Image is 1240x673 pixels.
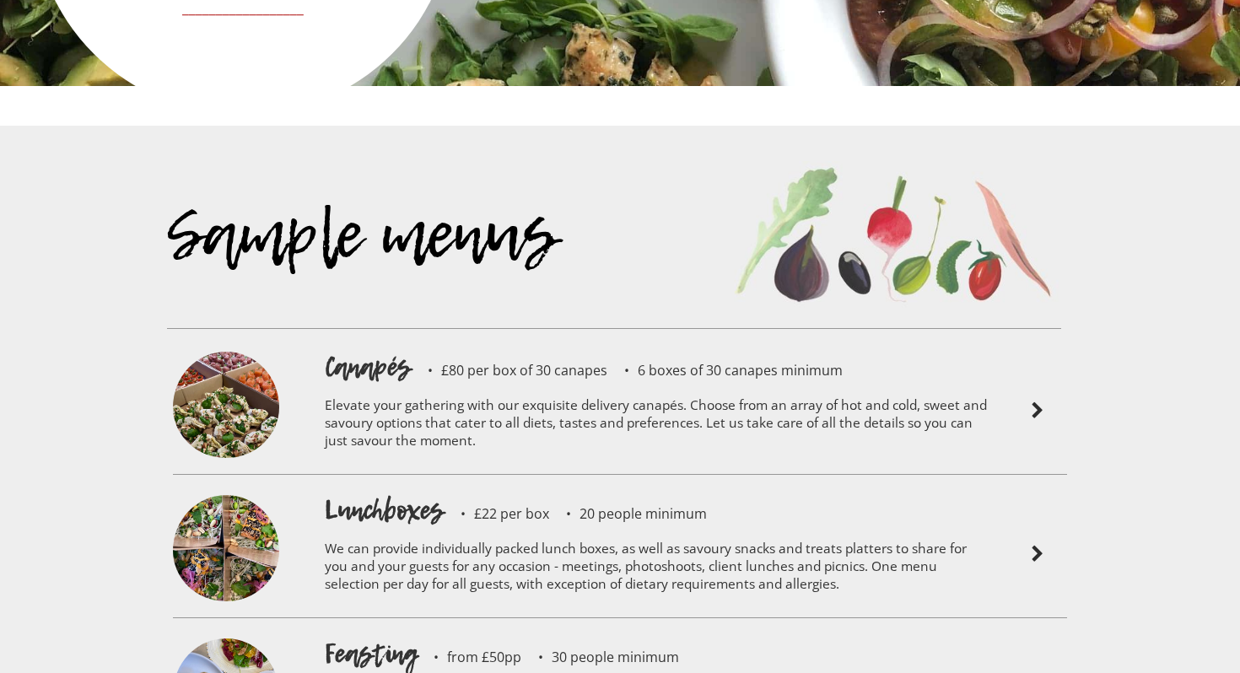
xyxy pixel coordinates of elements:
[325,492,444,529] h1: Lunchboxes
[325,635,417,672] h1: Feasting
[325,385,991,466] p: Elevate your gathering with our exquisite delivery canapés. Choose from an array of hot and cold,...
[411,363,607,377] p: £80 per box of 30 canapes
[444,507,549,520] p: £22 per box
[325,529,991,609] p: We can provide individually packed lunch boxes, as well as savoury snacks and treats platters to ...
[521,650,679,664] p: 30 people minimum
[549,507,707,520] p: 20 people minimum
[167,225,717,328] div: Sample menus
[607,363,843,377] p: 6 boxes of 30 canapes minimum
[417,650,521,664] p: from £50pp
